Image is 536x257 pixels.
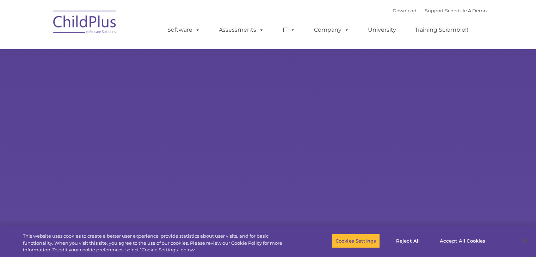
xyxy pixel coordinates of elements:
a: Download [393,8,417,13]
a: Software [160,23,207,37]
button: Cookies Settings [332,233,380,248]
a: University [361,23,403,37]
div: This website uses cookies to create a better user experience, provide statistics about user visit... [23,233,295,253]
button: Close [517,233,532,249]
a: Assessments [212,23,271,37]
font: | [393,8,487,13]
button: Accept All Cookies [436,233,489,248]
img: ChildPlus by Procare Solutions [50,6,120,41]
button: Reject All [386,233,430,248]
a: Support [425,8,444,13]
a: Company [307,23,356,37]
a: Training Scramble!! [408,23,475,37]
a: Schedule A Demo [445,8,487,13]
a: IT [276,23,302,37]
